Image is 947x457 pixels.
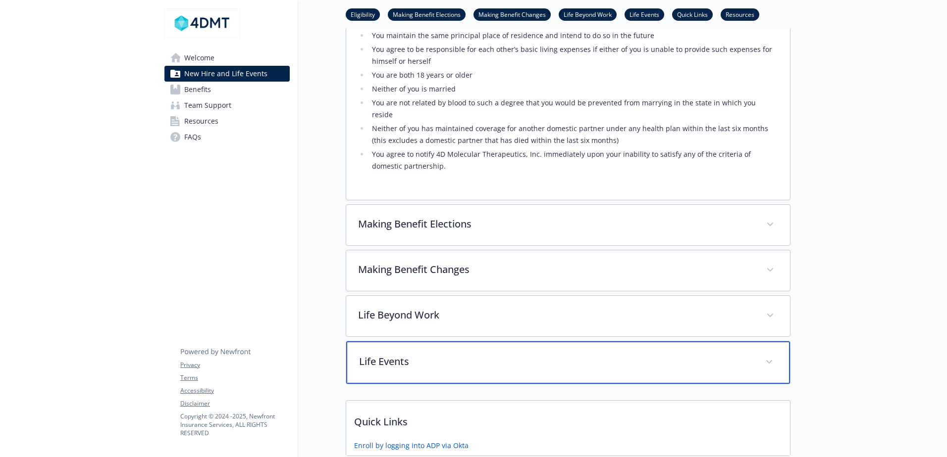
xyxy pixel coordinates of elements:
[625,9,664,19] a: Life Events
[184,97,231,113] span: Team Support
[164,129,290,145] a: FAQs
[672,9,713,19] a: Quick Links
[358,217,754,231] p: Making Benefit Elections
[346,250,790,291] div: Making Benefit Changes
[184,113,218,129] span: Resources
[369,97,778,121] li: You are not related by blood to such a degree that you would be prevented from marrying in the st...
[354,440,469,451] a: Enroll by logging into ADP via Okta
[369,30,778,42] li: You maintain the same principal place of residence and intend to do so in the future
[388,9,466,19] a: Making Benefit Elections
[721,9,759,19] a: Resources
[369,123,778,146] li: Neither of you has maintained coverage for another domestic partner under any health plan within ...
[369,69,778,81] li: You are both 18 years or older​
[346,341,790,384] div: Life Events
[559,9,617,19] a: Life Beyond Work
[184,129,201,145] span: FAQs
[180,399,289,408] a: Disclaimer
[184,50,214,66] span: Welcome
[346,9,380,19] a: Eligibility
[184,82,211,97] span: Benefits
[358,262,754,277] p: Making Benefit Changes
[164,66,290,82] a: New Hire and Life Events
[359,354,753,369] p: Life Events
[180,386,289,395] a: Accessibility
[346,401,790,437] p: Quick Links
[473,9,551,19] a: Making Benefit Changes
[369,83,778,95] li: Neither of you is married​
[369,148,778,172] li: You agree to notify 4D Molecular Therapeutics, Inc. immediately upon your inability to satisfy an...
[184,66,267,82] span: New Hire and Life Events
[369,44,778,67] li: You agree to be responsible for each other’s basic living expenses if either of you is unable to ...
[164,113,290,129] a: Resources
[164,50,290,66] a: Welcome
[164,97,290,113] a: Team Support
[164,82,290,97] a: Benefits
[180,373,289,382] a: Terms
[346,296,790,336] div: Life Beyond Work
[180,412,289,437] p: Copyright © 2024 - 2025 , Newfront Insurance Services, ALL RIGHTS RESERVED
[180,361,289,369] a: Privacy
[358,308,754,322] p: Life Beyond Work
[346,205,790,245] div: Making Benefit Elections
